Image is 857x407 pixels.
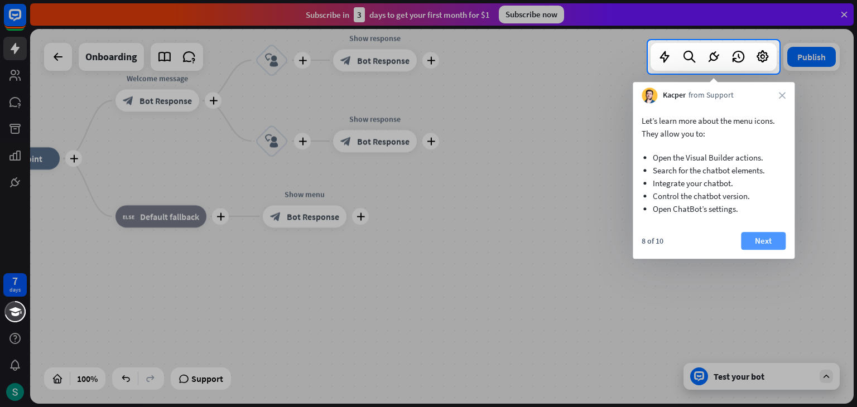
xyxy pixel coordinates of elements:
div: 8 of 10 [642,236,663,246]
p: Let’s learn more about the menu icons. They allow you to: [642,114,786,140]
li: Open the Visual Builder actions. [653,151,774,164]
li: Search for the chatbot elements. [653,164,774,177]
li: Open ChatBot’s settings. [653,202,774,215]
span: from Support [689,90,734,101]
li: Integrate your chatbot. [653,177,774,190]
button: Open LiveChat chat widget [9,4,42,38]
li: Control the chatbot version. [653,190,774,202]
span: Kacper [663,90,686,101]
i: close [779,92,786,99]
button: Next [741,232,786,250]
